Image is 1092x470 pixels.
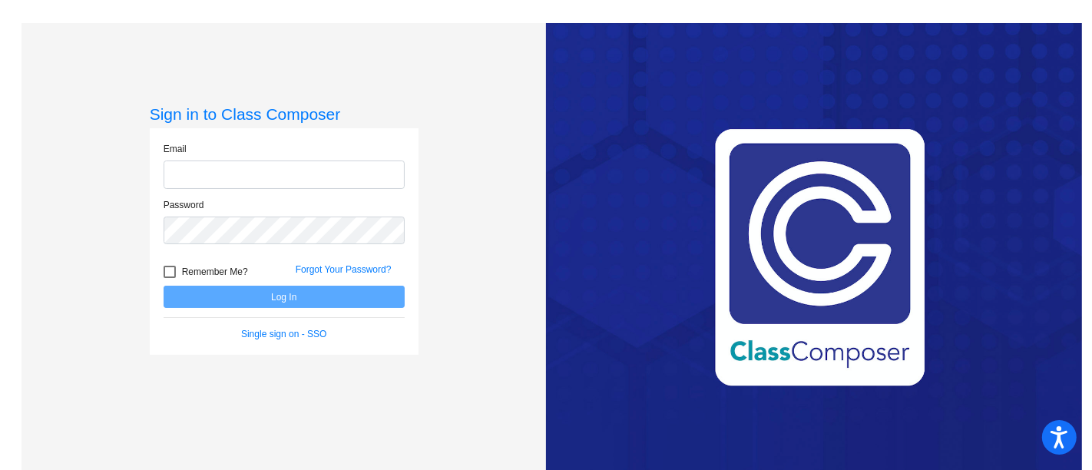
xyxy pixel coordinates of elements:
button: Log In [164,286,405,308]
label: Email [164,142,187,156]
label: Password [164,198,204,212]
h3: Sign in to Class Composer [150,104,419,124]
a: Single sign on - SSO [241,329,326,339]
a: Forgot Your Password? [296,264,392,275]
span: Remember Me? [182,263,248,281]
